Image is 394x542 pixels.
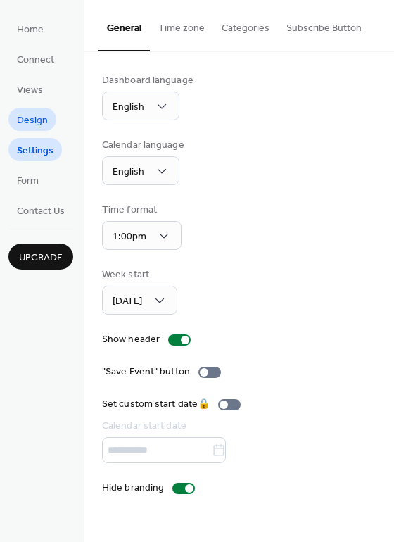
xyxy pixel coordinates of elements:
[102,365,190,379] div: "Save Event" button
[102,203,179,218] div: Time format
[102,481,164,496] div: Hide branding
[8,138,62,161] a: Settings
[19,251,63,265] span: Upgrade
[17,204,65,219] span: Contact Us
[8,198,73,222] a: Contact Us
[17,23,44,37] span: Home
[102,332,160,347] div: Show header
[102,138,184,153] div: Calendar language
[113,227,146,246] span: 1:00pm
[8,47,63,70] a: Connect
[17,144,53,158] span: Settings
[113,98,144,117] span: English
[8,244,73,270] button: Upgrade
[8,77,51,101] a: Views
[17,113,48,128] span: Design
[8,168,47,191] a: Form
[102,73,193,88] div: Dashboard language
[17,174,39,189] span: Form
[113,292,142,311] span: [DATE]
[102,267,174,282] div: Week start
[8,17,52,40] a: Home
[8,108,56,131] a: Design
[113,163,144,182] span: English
[17,53,54,68] span: Connect
[17,83,43,98] span: Views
